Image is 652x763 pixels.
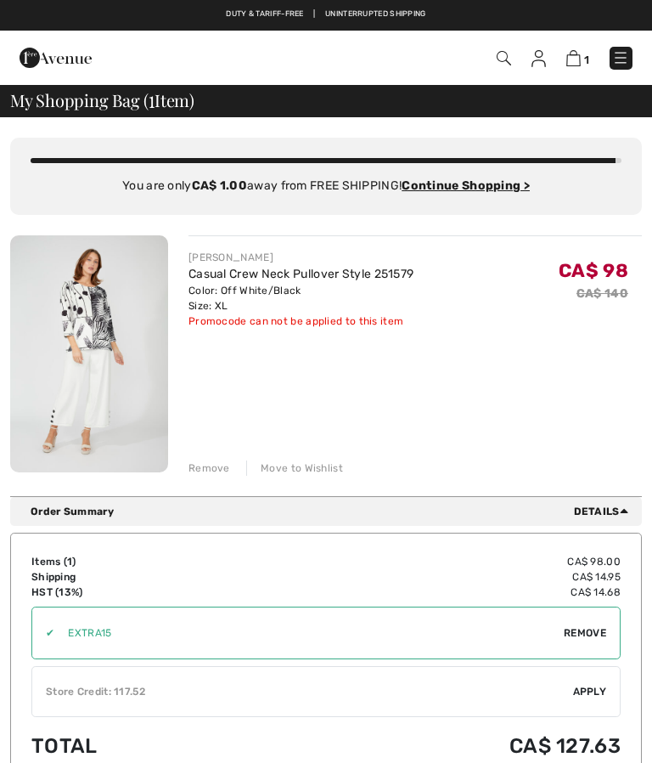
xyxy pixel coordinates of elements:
[566,49,589,67] a: 1
[576,286,628,301] s: CA$ 140
[20,41,92,75] img: 1ère Avenue
[67,556,72,568] span: 1
[250,554,621,569] td: CA$ 98.00
[10,92,194,109] span: My Shopping Bag ( Item)
[31,585,250,600] td: HST (13%)
[402,178,530,193] a: Continue Shopping >
[188,250,413,265] div: [PERSON_NAME]
[497,51,511,65] img: Search
[20,50,92,65] a: 1ère Avenue
[31,554,250,569] td: Items ( )
[246,461,343,476] div: Move to Wishlist
[612,49,629,66] img: Menu
[31,177,621,195] div: You are only away from FREE SHIPPING!
[188,267,413,281] a: Casual Crew Neck Pullover Style 251579
[250,569,621,585] td: CA$ 14.95
[32,684,573,699] div: Store Credit: 117.52
[192,178,247,193] strong: CA$ 1.00
[149,88,155,110] span: 1
[574,504,635,519] span: Details
[31,504,635,519] div: Order Summary
[573,684,607,699] span: Apply
[54,608,564,658] input: Promo code
[584,54,589,66] span: 1
[250,585,621,600] td: CA$ 14.68
[564,625,606,641] span: Remove
[10,235,168,472] img: Casual Crew Neck Pullover Style 251579
[188,461,230,476] div: Remove
[188,314,413,329] div: Promocode can not be applied to this item
[566,50,581,66] img: Shopping Bag
[31,569,250,585] td: Shipping
[531,50,546,67] img: My Info
[559,259,628,282] span: CA$ 98
[32,625,54,641] div: ✔
[188,283,413,314] div: Color: Off White/Black Size: XL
